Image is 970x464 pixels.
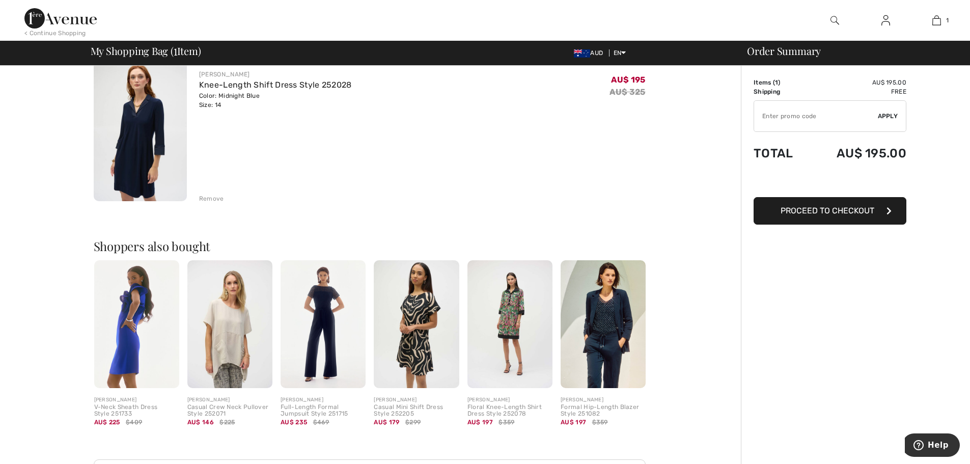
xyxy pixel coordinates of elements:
[574,49,607,57] span: AUD
[187,404,272,418] div: Casual Crew Neck Pullover Style 252071
[91,46,201,56] span: My Shopping Bag ( Item)
[281,260,366,388] img: Full-Length Formal Jumpsuit Style 251715
[905,433,960,459] iframe: Opens a widget where you can find more information
[467,396,552,404] div: [PERSON_NAME]
[405,418,421,427] span: $299
[94,61,187,201] img: Knee-Length Shift Dress Style 252028
[809,136,906,171] td: AU$ 195.00
[187,396,272,404] div: [PERSON_NAME]
[374,404,459,418] div: Casual Mini Shift Dress Style 252205
[199,70,352,79] div: [PERSON_NAME]
[374,396,459,404] div: [PERSON_NAME]
[873,14,898,27] a: Sign In
[281,419,307,426] span: AU$ 235
[561,404,646,418] div: Formal Hip-Length Blazer Style 251082
[754,78,809,87] td: Items ( )
[199,91,352,110] div: Color: Midnight Blue Size: 14
[467,404,552,418] div: Floral Knee-Length Shirt Dress Style 252078
[199,194,224,203] div: Remove
[467,419,493,426] span: AU$ 197
[94,404,179,418] div: V-Neck Sheath Dress Style 251733
[881,14,890,26] img: My Info
[561,260,646,388] img: Formal Hip-Length Blazer Style 251082
[374,419,399,426] span: AU$ 179
[592,418,608,427] span: $359
[911,14,961,26] a: 1
[561,396,646,404] div: [PERSON_NAME]
[94,419,120,426] span: AU$ 225
[126,418,142,427] span: $409
[932,14,941,26] img: My Bag
[809,78,906,87] td: AU$ 195.00
[94,396,179,404] div: [PERSON_NAME]
[574,49,590,58] img: Australian Dollar
[754,101,878,131] input: Promo code
[609,87,645,97] s: AU$ 325
[754,171,906,194] iframe: PayPal
[614,49,626,57] span: EN
[313,418,329,427] span: $469
[219,418,235,427] span: $225
[754,197,906,225] button: Proceed to Checkout
[174,43,177,57] span: 1
[878,112,898,121] span: Apply
[187,260,272,388] img: Casual Crew Neck Pullover Style 252071
[946,16,949,25] span: 1
[781,206,874,215] span: Proceed to Checkout
[281,404,366,418] div: Full-Length Formal Jumpsuit Style 251715
[611,75,645,85] span: AU$ 195
[467,260,552,388] img: Floral Knee-Length Shirt Dress Style 252078
[94,240,654,252] h2: Shoppers also bought
[809,87,906,96] td: Free
[498,418,514,427] span: $359
[187,419,214,426] span: AU$ 146
[561,419,586,426] span: AU$ 197
[374,260,459,388] img: Casual Mini Shift Dress Style 252205
[199,80,352,90] a: Knee-Length Shift Dress Style 252028
[94,260,179,388] img: V-Neck Sheath Dress Style 251733
[735,46,964,56] div: Order Summary
[24,8,97,29] img: 1ère Avenue
[754,136,809,171] td: Total
[754,87,809,96] td: Shipping
[24,29,86,38] div: < Continue Shopping
[830,14,839,26] img: search the website
[281,396,366,404] div: [PERSON_NAME]
[775,79,778,86] span: 1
